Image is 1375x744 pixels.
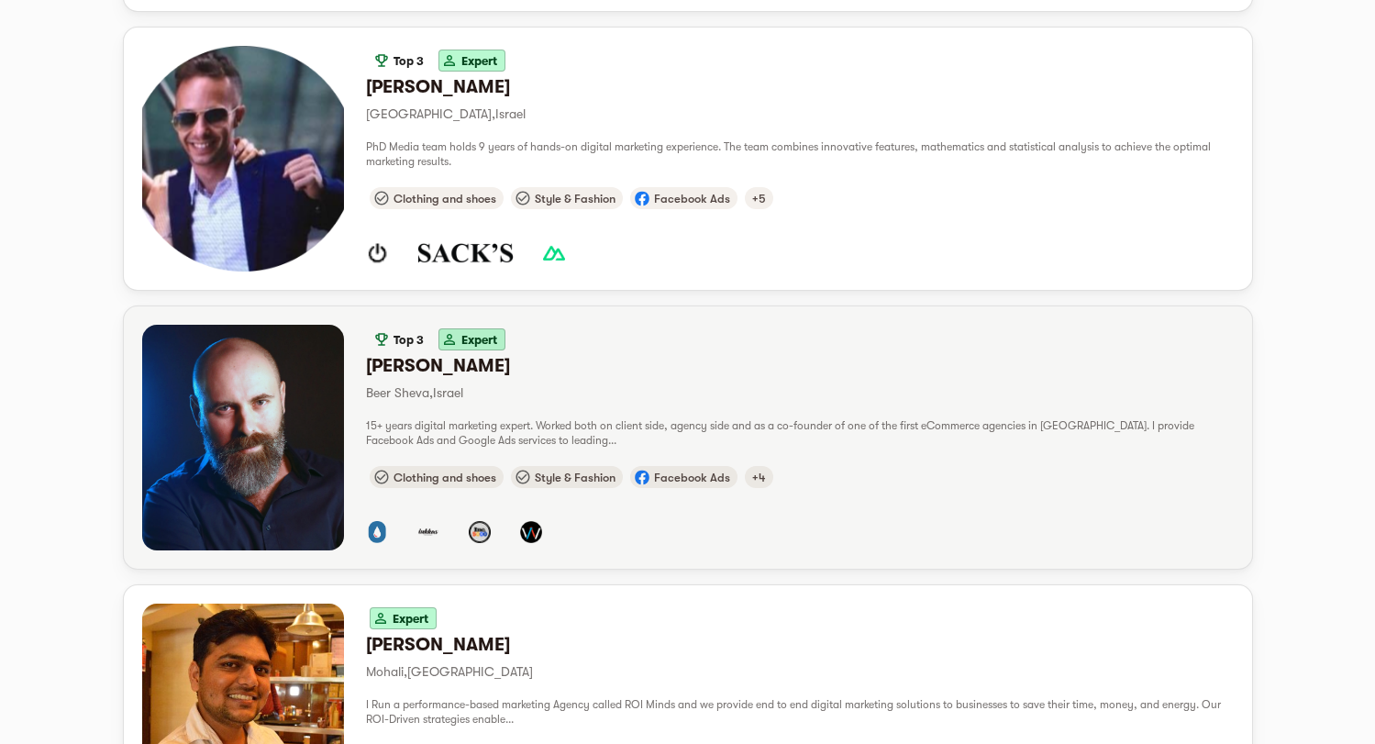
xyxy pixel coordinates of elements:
span: Style & Fashion [527,192,623,205]
img: facebook.svg [634,469,650,485]
button: Top 3Expert[PERSON_NAME][GEOGRAPHIC_DATA],IsraelPhD Media team holds 9 years of hands-on digital ... [124,28,1252,290]
span: Clothing and shoes [386,471,504,484]
div: 2020 Gene Systems [366,521,388,543]
p: Beer Sheva , Israel [366,382,1234,404]
div: Google Ads, $2K - $5K budget, B2C clients, ROAS (Return On Ad Spend) [745,466,773,488]
span: I Run a performance-based marketing Agency called ROI Minds and we provide end to end digital mar... [366,698,1221,726]
div: Google Ads, $2K - $5K budget, B2C clients, ROAS (Return On Ad Spend), United Arab Emirates targeting [745,187,773,209]
span: Expert [385,612,436,626]
span: Facebook Ads [647,192,737,205]
div: Kliken [469,521,491,543]
div: Sacks [417,242,515,264]
p: [GEOGRAPHIC_DATA] , Israel [366,103,1234,125]
div: SportEvents365 [543,242,565,264]
button: Top 3Expert[PERSON_NAME]Beer Sheva,Israel15+ years digital marketing expert. Worked both on clien... [124,306,1252,569]
span: +4 [745,471,773,484]
h6: [PERSON_NAME] [366,75,1234,99]
span: +5 [745,192,773,205]
p: Mohali , [GEOGRAPHIC_DATA] [366,661,1234,683]
span: Style & Fashion [527,471,623,484]
span: Facebook Ads [647,471,737,484]
span: Expert [454,333,505,347]
span: Top 3 [386,333,431,347]
span: Expert [454,54,505,68]
h6: [PERSON_NAME] [366,354,1234,378]
span: 15+ years digital marketing expert. Worked both on client side, agency side and as a co-founder o... [366,419,1194,447]
img: facebook.svg [634,190,650,206]
span: PhD Media team holds 9 years of hands-on digital marketing experience. The team combines innovati... [366,140,1211,168]
div: Watches.com [520,521,542,543]
h6: [PERSON_NAME] [366,633,1234,657]
span: Clothing and shoes [386,192,504,205]
span: Top 3 [386,54,431,68]
div: Renuar [366,242,388,264]
div: Innkas.com [417,521,439,543]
